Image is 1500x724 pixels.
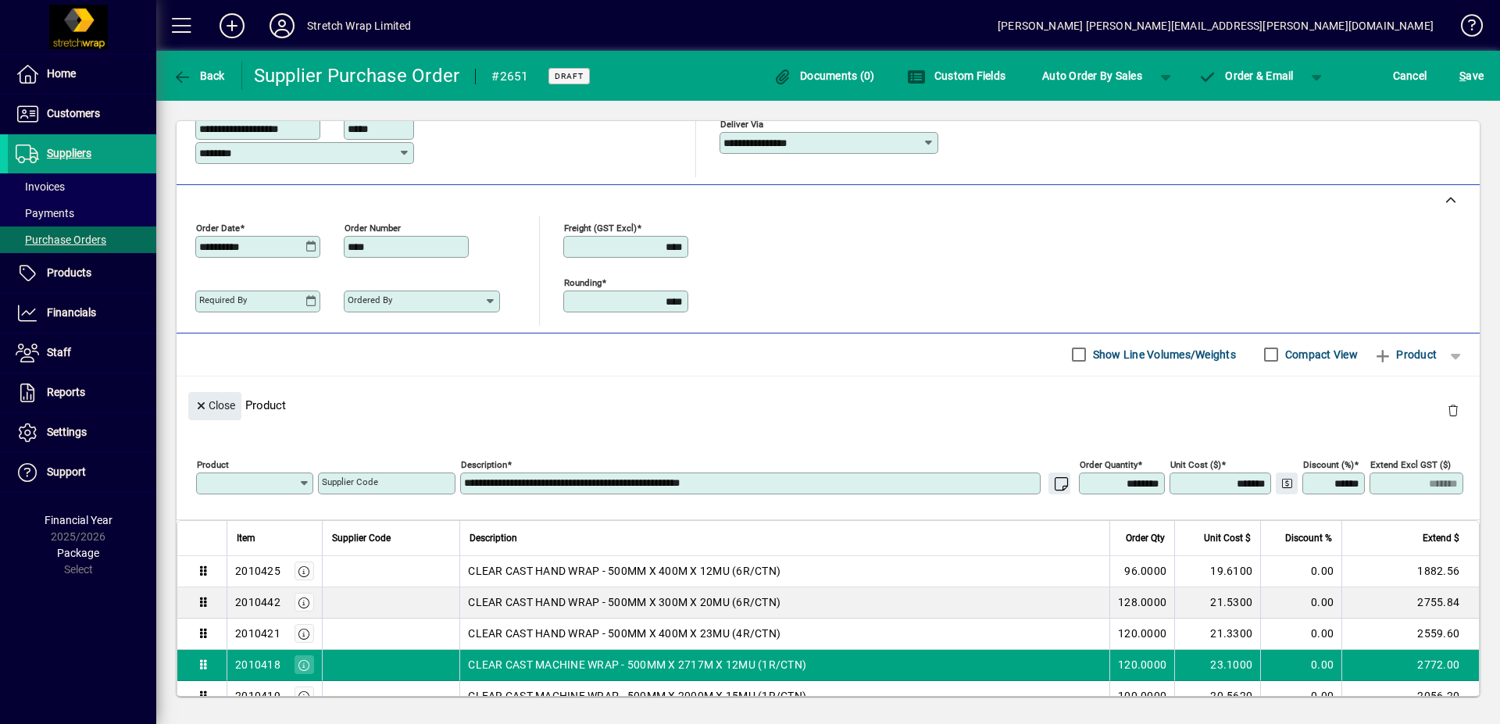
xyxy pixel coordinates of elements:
[235,626,280,641] div: 2010421
[1109,650,1174,681] td: 120.0000
[8,294,156,333] a: Financials
[235,657,280,672] div: 2010418
[237,530,255,547] span: Item
[195,393,235,419] span: Close
[720,118,763,129] mat-label: Deliver via
[1341,619,1479,650] td: 2559.60
[177,376,1480,433] div: Product
[1434,392,1472,430] button: Delete
[555,71,584,81] span: Draft
[1341,556,1479,587] td: 1882.56
[1174,650,1260,681] td: 23.1000
[235,594,280,610] div: 2010442
[1434,403,1472,417] app-page-header-button: Delete
[903,62,1009,90] button: Custom Fields
[307,13,412,38] div: Stretch Wrap Limited
[1393,63,1427,88] span: Cancel
[1198,70,1294,82] span: Order & Email
[47,306,96,319] span: Financials
[1090,347,1236,362] label: Show Line Volumes/Weights
[468,688,806,704] span: CLEAR CAST MACHINE WRAP - 500MM X 2000M X 15MU (1R/CTN)
[47,386,85,398] span: Reports
[47,107,100,119] span: Customers
[345,222,401,233] mat-label: Order number
[207,12,257,40] button: Add
[156,62,242,90] app-page-header-button: Back
[235,563,280,579] div: 2010425
[1126,530,1165,547] span: Order Qty
[1459,70,1466,82] span: S
[1260,587,1341,619] td: 0.00
[468,594,780,610] span: CLEAR CAST HAND WRAP - 500MM X 300M X 20MU (6R/CTN)
[8,200,156,226] a: Payments
[1285,530,1332,547] span: Discount %
[1174,587,1260,619] td: 21.5300
[1204,530,1251,547] span: Unit Cost $
[1341,650,1479,681] td: 2772.00
[8,173,156,200] a: Invoices
[47,426,87,438] span: Settings
[348,294,392,305] mat-label: Ordered by
[1459,63,1484,88] span: ave
[188,392,241,420] button: Close
[1109,619,1174,650] td: 120.0000
[173,70,225,82] span: Back
[1276,473,1298,494] button: Change Price Levels
[1366,341,1445,369] button: Product
[197,458,229,469] mat-label: Product
[1260,619,1341,650] td: 0.00
[1449,3,1480,54] a: Knowledge Base
[16,180,65,193] span: Invoices
[8,55,156,94] a: Home
[1341,681,1479,712] td: 2056.20
[1260,681,1341,712] td: 0.00
[468,563,780,579] span: CLEAR CAST HAND WRAP - 500MM X 400M X 12MU (6R/CTN)
[564,222,637,233] mat-label: Freight (GST excl)
[235,688,280,704] div: 2010419
[564,276,602,287] mat-label: Rounding
[1282,347,1358,362] label: Compact View
[184,398,245,412] app-page-header-button: Close
[47,465,86,478] span: Support
[199,294,247,305] mat-label: Required by
[47,67,76,80] span: Home
[8,333,156,373] a: Staff
[1174,619,1260,650] td: 21.3300
[1373,342,1437,367] span: Product
[1109,556,1174,587] td: 96.0000
[998,13,1434,38] div: [PERSON_NAME] [PERSON_NAME][EMAIL_ADDRESS][PERSON_NAME][DOMAIN_NAME]
[1423,530,1459,547] span: Extend $
[1109,681,1174,712] td: 100.0000
[1042,63,1142,88] span: Auto Order By Sales
[8,254,156,293] a: Products
[16,207,74,219] span: Payments
[8,226,156,253] a: Purchase Orders
[47,346,71,358] span: Staff
[770,62,879,90] button: Documents (0)
[1109,587,1174,619] td: 128.0000
[1389,62,1431,90] button: Cancel
[257,12,307,40] button: Profile
[169,62,229,90] button: Back
[773,70,875,82] span: Documents (0)
[1455,62,1487,90] button: Save
[332,530,391,547] span: Supplier Code
[1260,556,1341,587] td: 0.00
[491,64,528,89] div: #2651
[1174,556,1260,587] td: 19.6100
[1260,650,1341,681] td: 0.00
[8,453,156,492] a: Support
[1370,458,1451,469] mat-label: Extend excl GST ($)
[470,530,517,547] span: Description
[47,147,91,159] span: Suppliers
[1341,587,1479,619] td: 2755.84
[8,95,156,134] a: Customers
[1174,681,1260,712] td: 20.5620
[1080,458,1137,469] mat-label: Order Quantity
[468,657,806,672] span: CLEAR CAST MACHINE WRAP - 500MM X 2717M X 12MU (1R/CTN)
[461,458,507,469] mat-label: Description
[8,413,156,452] a: Settings
[254,63,460,88] div: Supplier Purchase Order
[1191,62,1302,90] button: Order & Email
[322,476,378,487] mat-label: Supplier Code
